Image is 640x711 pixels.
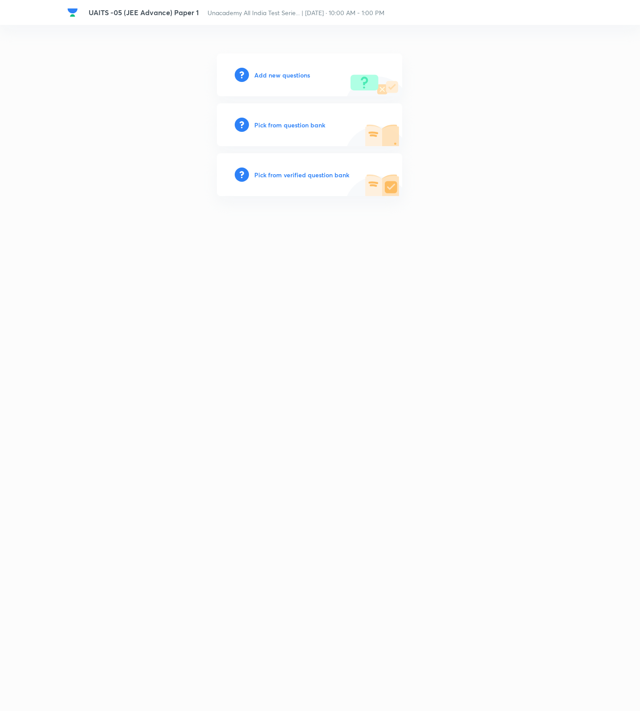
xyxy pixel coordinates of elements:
[89,8,199,17] span: UAITS -05 (JEE Advance) Paper 1
[254,170,349,180] h6: Pick from verified question bank
[67,7,78,18] img: Company Logo
[254,70,310,80] h6: Add new questions
[208,8,384,17] span: Unacademy All India Test Serie... | [DATE] · 10:00 AM - 1:00 PM
[67,7,82,18] a: Company Logo
[254,120,325,130] h6: Pick from question bank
